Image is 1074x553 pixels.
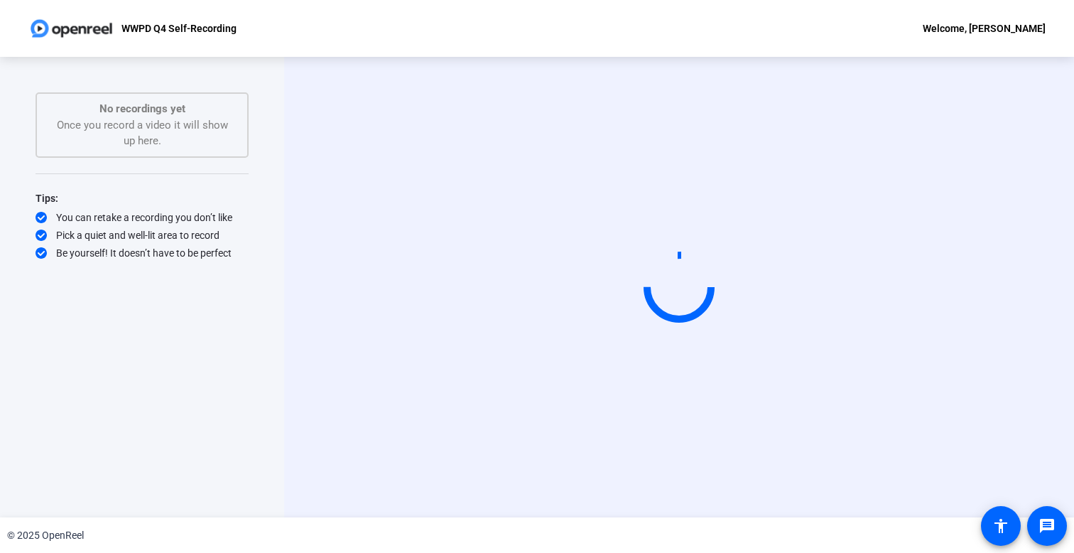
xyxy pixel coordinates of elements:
[36,190,249,207] div: Tips:
[923,20,1046,37] div: Welcome, [PERSON_NAME]
[51,101,233,117] p: No recordings yet
[7,528,84,543] div: © 2025 OpenReel
[36,210,249,225] div: You can retake a recording you don’t like
[36,246,249,260] div: Be yourself! It doesn’t have to be perfect
[121,20,237,37] p: WWPD Q4 Self-Recording
[992,517,1009,535] mat-icon: accessibility
[28,14,114,43] img: OpenReel logo
[1038,517,1056,535] mat-icon: message
[36,228,249,242] div: Pick a quiet and well-lit area to record
[51,101,233,149] div: Once you record a video it will show up here.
